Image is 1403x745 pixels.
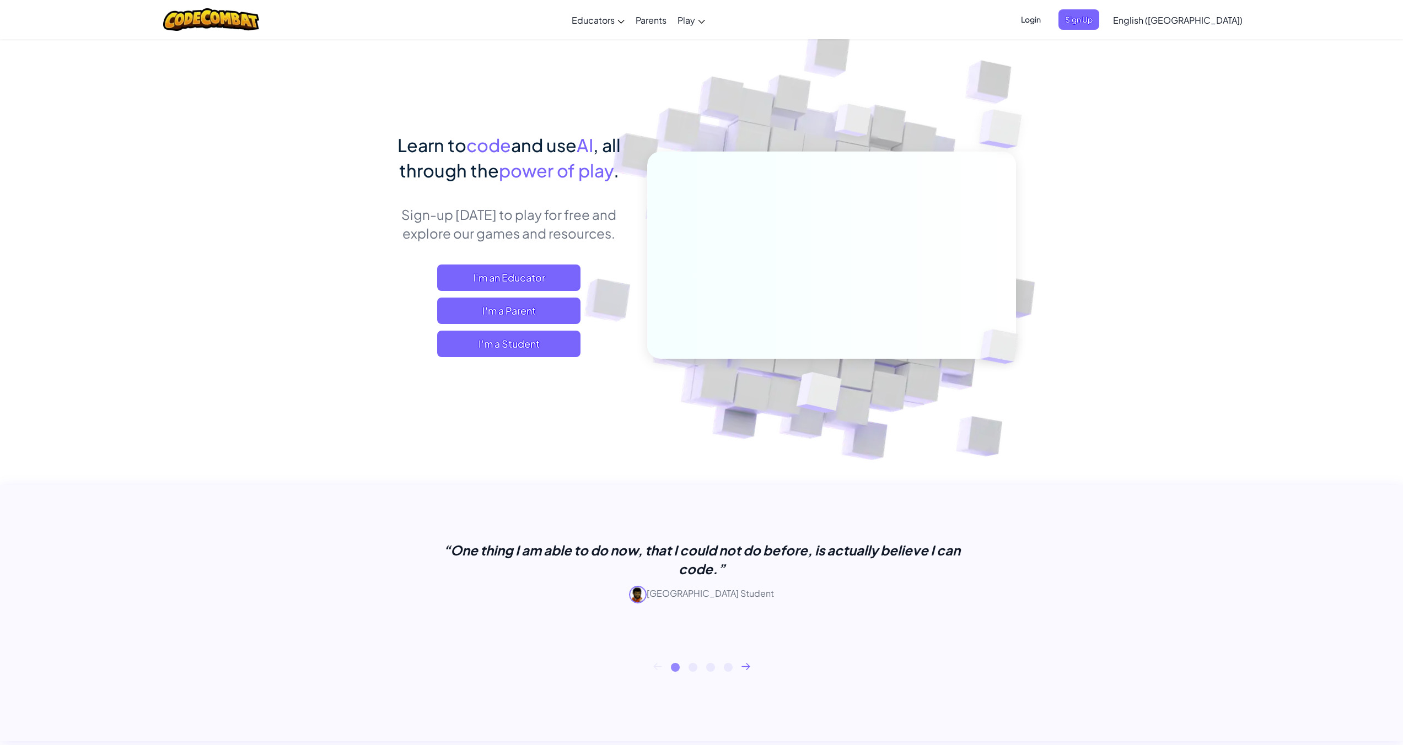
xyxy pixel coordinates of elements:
[499,159,614,181] span: power of play
[957,83,1052,176] img: Overlap cubes
[671,663,680,672] button: 1
[1113,14,1243,26] span: English ([GEOGRAPHIC_DATA])
[724,663,733,672] button: 4
[614,159,619,181] span: .
[437,331,580,357] button: I'm a Student
[572,14,615,26] span: Educators
[706,663,715,672] button: 3
[566,5,630,35] a: Educators
[163,8,260,31] img: CodeCombat logo
[1014,9,1047,30] button: Login
[769,349,868,440] img: Overlap cubes
[672,5,711,35] a: Play
[1058,9,1099,30] button: Sign Up
[577,134,593,156] span: AI
[629,586,647,603] img: avatar
[397,134,466,156] span: Learn to
[678,14,695,26] span: Play
[388,205,631,242] p: Sign-up [DATE] to play for free and explore our games and resources.
[437,298,580,324] a: I'm a Parent
[466,134,511,156] span: code
[814,82,893,164] img: Overlap cubes
[511,134,577,156] span: and use
[689,663,697,672] button: 2
[426,541,977,578] p: “One thing I am able to do now, that I could not do before, is actually believe I can code.”
[630,5,672,35] a: Parents
[961,306,1044,387] img: Overlap cubes
[426,586,977,603] p: [GEOGRAPHIC_DATA] Student
[1108,5,1248,35] a: English ([GEOGRAPHIC_DATA])
[437,264,580,291] a: I'm an Educator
